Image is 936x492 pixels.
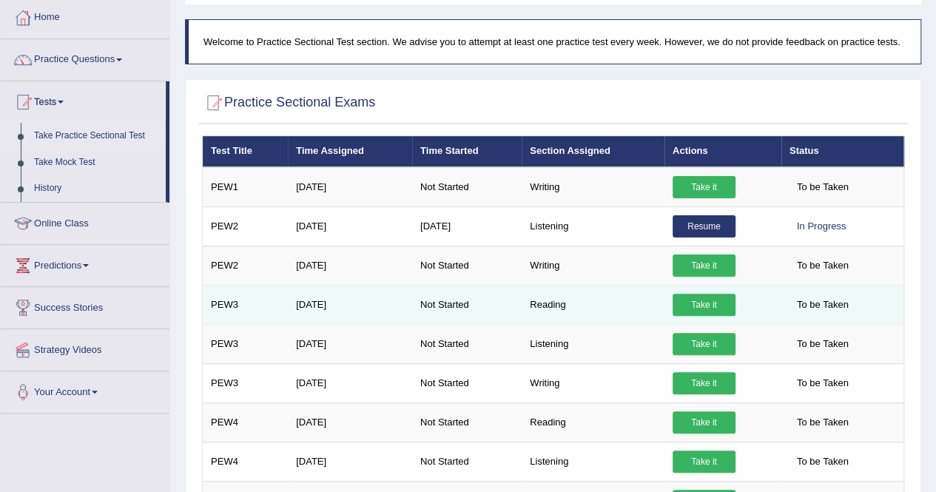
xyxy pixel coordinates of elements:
td: Writing [522,246,664,285]
td: PEW3 [203,285,289,324]
span: To be Taken [789,411,856,434]
a: Take it [673,255,735,277]
a: Take it [673,451,735,473]
div: In Progress [789,215,853,237]
a: Strategy Videos [1,329,169,366]
td: Not Started [412,285,522,324]
td: [DATE] [288,285,412,324]
td: PEW3 [203,324,289,363]
td: Writing [522,363,664,402]
p: Welcome to Practice Sectional Test section. We advise you to attempt at least one practice test e... [203,35,906,49]
a: Take it [673,411,735,434]
td: Listening [522,442,664,481]
a: Take Practice Sectional Test [27,123,166,149]
th: Test Title [203,136,289,167]
span: To be Taken [789,372,856,394]
td: Not Started [412,442,522,481]
td: Reading [522,285,664,324]
th: Time Assigned [288,136,412,167]
td: PEW1 [203,167,289,207]
span: To be Taken [789,333,856,355]
span: To be Taken [789,176,856,198]
a: Take it [673,333,735,355]
td: Not Started [412,167,522,207]
span: To be Taken [789,294,856,316]
td: PEW3 [203,363,289,402]
td: [DATE] [412,206,522,246]
a: Online Class [1,203,169,240]
td: Reading [522,402,664,442]
a: Take Mock Test [27,149,166,176]
td: Listening [522,324,664,363]
th: Time Started [412,136,522,167]
td: [DATE] [288,167,412,207]
a: Predictions [1,245,169,282]
td: [DATE] [288,363,412,402]
td: [DATE] [288,246,412,285]
span: To be Taken [789,451,856,473]
th: Status [781,136,904,167]
td: Not Started [412,246,522,285]
a: Take it [673,294,735,316]
th: Actions [664,136,781,167]
td: Not Started [412,402,522,442]
td: PEW4 [203,442,289,481]
td: PEW4 [203,402,289,442]
a: Take it [673,176,735,198]
td: [DATE] [288,324,412,363]
td: [DATE] [288,402,412,442]
a: Resume [673,215,735,237]
td: [DATE] [288,442,412,481]
td: Not Started [412,363,522,402]
td: Writing [522,167,664,207]
a: Tests [1,81,166,118]
td: [DATE] [288,206,412,246]
h2: Practice Sectional Exams [202,92,375,114]
a: Practice Questions [1,39,169,76]
a: History [27,175,166,202]
td: PEW2 [203,246,289,285]
a: Your Account [1,371,169,408]
th: Section Assigned [522,136,664,167]
td: PEW2 [203,206,289,246]
a: Take it [673,372,735,394]
a: Success Stories [1,287,169,324]
td: Listening [522,206,664,246]
td: Not Started [412,324,522,363]
span: To be Taken [789,255,856,277]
